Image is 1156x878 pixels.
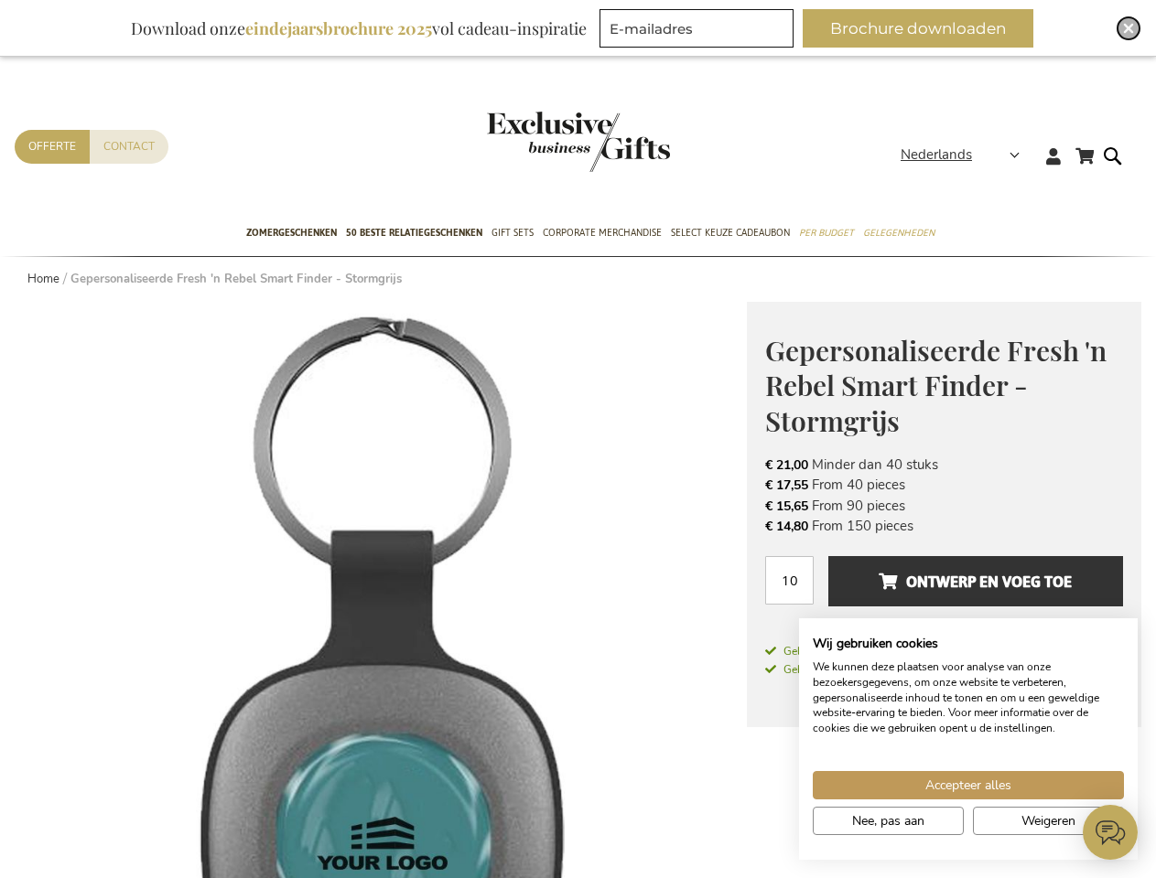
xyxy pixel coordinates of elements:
div: Download onze vol cadeau-inspiratie [123,9,595,48]
span: Gift Sets [492,223,534,242]
iframe: belco-activator-frame [1083,805,1138,860]
img: Exclusive Business gifts logo [487,112,670,172]
a: Gebruik onze rechtstreekse verzendservice [765,659,991,678]
strong: Gepersonaliseerde Fresh 'n Rebel Smart Finder - Stormgrijs [70,271,402,287]
span: € 21,00 [765,456,808,474]
a: Contact [90,130,168,164]
b: eindejaarsbrochure 2025 [245,17,432,39]
span: Corporate Merchandise [543,223,662,242]
span: Per Budget [799,223,854,242]
p: We kunnen deze plaatsen voor analyse van onze bezoekersgegevens, om onze website te verbeteren, g... [813,659,1124,736]
span: Ontwerp en voeg toe [879,567,1072,596]
input: Aantal [765,556,814,605]
span: Gebruik onze rechtstreekse verzendservice [765,662,991,677]
input: E-mailadres [600,9,794,48]
li: Minder dan 40 stuks [765,455,1123,475]
span: € 14,80 [765,518,808,535]
a: Offerte [15,130,90,164]
button: Ontwerp en voeg toe [828,556,1123,606]
span: € 15,65 [765,498,808,515]
li: From 150 pieces [765,516,1123,536]
button: Brochure downloaden [803,9,1033,48]
span: Gepersonaliseerde Fresh 'n Rebel Smart Finder - Stormgrijs [765,332,1107,439]
span: Nee, pas aan [852,811,924,830]
span: Gelegenheden [863,223,935,242]
li: From 40 pieces [765,475,1123,495]
a: store logo [487,112,578,172]
li: From 90 pieces [765,496,1123,516]
h2: Wij gebruiken cookies [813,636,1124,652]
a: Home [27,271,59,287]
span: Select Keuze Cadeaubon [671,223,790,242]
span: Weigeren [1021,811,1075,830]
button: Pas cookie voorkeuren aan [813,807,964,835]
span: Nederlands [901,145,972,166]
a: Geleverd in 2 tot 10 werkdagen [765,643,1123,659]
span: € 17,55 [765,476,808,494]
div: Nederlands [901,145,1032,166]
form: marketing offers and promotions [600,9,799,53]
button: Alle cookies weigeren [973,807,1124,835]
span: 50 beste relatiegeschenken [346,223,482,242]
button: Accepteer alle cookies [813,771,1124,799]
span: Zomergeschenken [246,223,337,242]
img: Close [1123,23,1134,34]
div: Close [1118,17,1140,39]
span: Accepteer alles [925,776,1011,795]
